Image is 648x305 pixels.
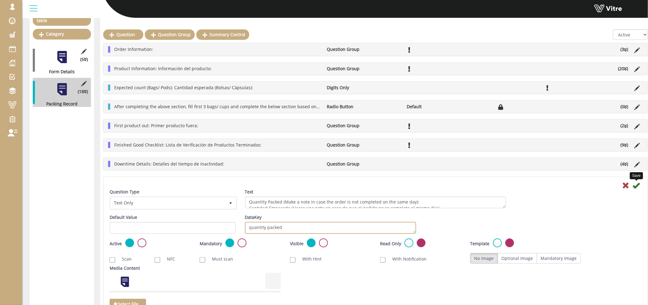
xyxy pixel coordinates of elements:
[537,253,581,264] label: Mandatory Image
[324,46,404,52] li: Question Group
[380,257,386,263] input: With Notification
[290,257,296,263] input: With Hint
[380,241,401,247] label: Read Only
[618,161,631,167] li: (4 )
[110,241,122,247] label: Active
[155,257,160,263] input: NFC
[78,89,88,95] span: (18 )
[114,85,253,90] span: Expected count (Bags/ Pods): Cantidad esperada (Bolsas/ Cápsulas):
[618,46,631,52] li: (3 )
[324,85,404,91] li: Digits Only
[110,257,115,263] input: Scan
[33,29,91,39] a: Category
[225,197,236,208] span: select
[324,123,404,129] li: Question Group
[630,172,643,179] div: Save
[470,241,490,247] label: Template
[386,256,427,262] label: With Notification
[324,142,404,148] li: Question Group
[110,214,137,220] label: Default Value
[116,256,132,262] label: Scan
[245,196,507,208] textarea: Quantity Packed (Make a note in case the order is not completed on the same day): Cantidad Empaca...
[615,66,631,72] li: (20 )
[245,189,254,195] label: Text
[103,29,143,40] a: Question
[618,104,631,110] li: (0 )
[111,197,225,208] span: Text Only
[200,241,222,247] label: Mandatory
[114,66,212,71] span: Product Information: Información del producto:
[618,123,631,129] li: (2 )
[404,104,484,110] li: Default
[618,142,631,148] li: (9 )
[324,104,404,110] li: Radio Button
[200,257,205,263] input: Must scan
[110,265,140,271] label: Media Content
[296,256,322,262] label: With Hint
[290,241,303,247] label: Visible
[110,189,139,195] label: Question Type
[161,256,175,262] label: NFC
[324,66,404,72] li: Question Group
[206,256,233,262] label: Must scan
[33,69,86,75] div: Form Details
[114,161,224,167] span: Downtime Details: Detalles del tiempo de inactividad:
[324,161,404,167] li: Question Group
[245,214,262,220] label: DataKey
[114,142,262,148] span: Finished Good Checklist: Lista de Verificación de Productos Terminados:
[196,29,249,40] a: Summary Control
[498,253,537,264] label: Optional Image
[80,56,88,63] span: (5 )
[114,46,153,52] span: Order Information:
[470,253,498,264] label: No Image
[114,123,198,128] span: First product out: Primer producto fuera:
[145,29,195,40] a: Question Group
[33,101,86,107] div: Packing Record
